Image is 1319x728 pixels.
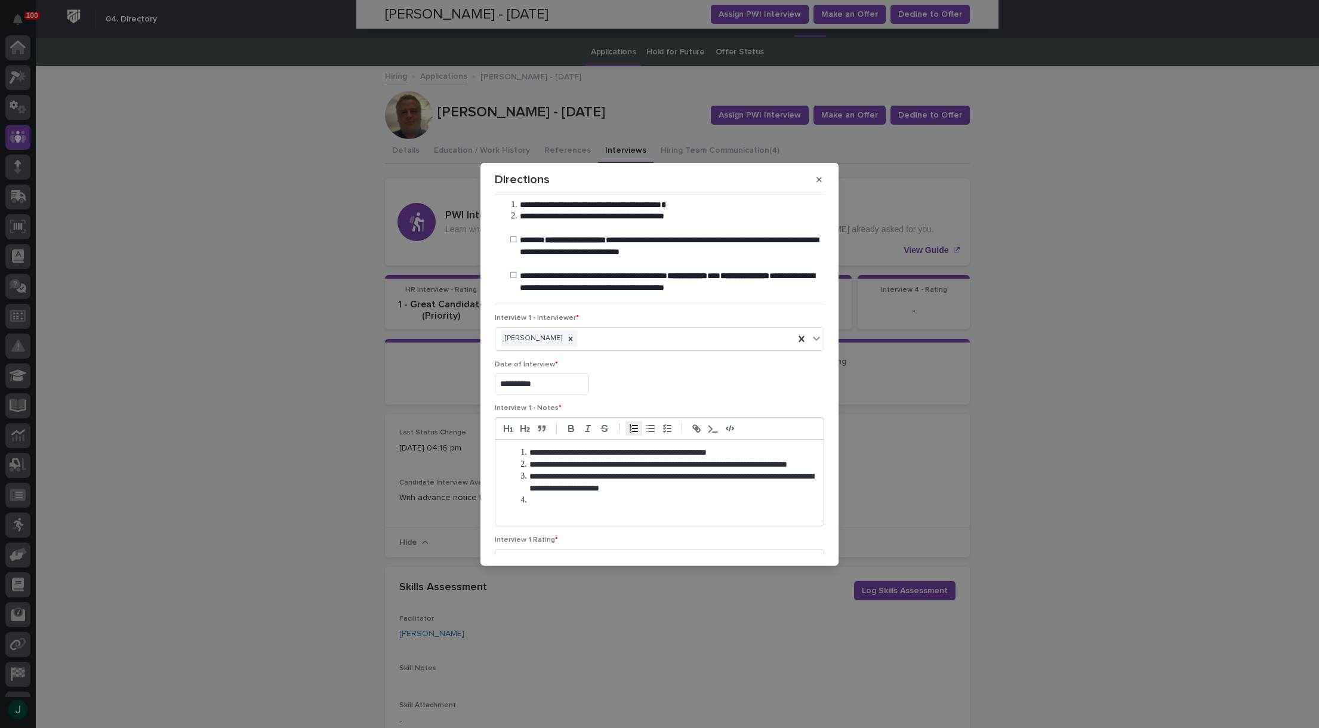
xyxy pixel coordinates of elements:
span: Date of Interview [495,361,558,368]
span: Interview 1 - Notes [495,405,562,412]
div: [PERSON_NAME] [501,331,564,347]
span: Interview 1 - Interviewer [495,314,579,322]
span: Interview 1 Rating [495,536,558,544]
p: Directions [495,172,550,187]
